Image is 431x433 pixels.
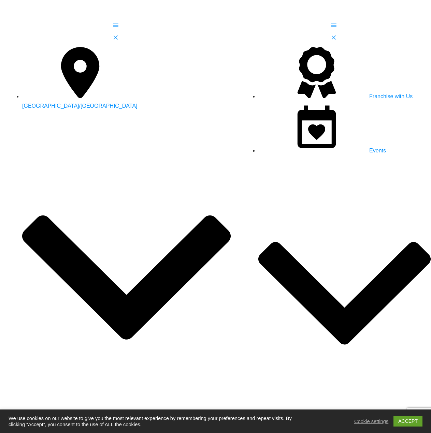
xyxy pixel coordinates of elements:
a: Events [258,148,431,432]
span: Events [369,148,386,153]
div: We use cookies on our website to give you the most relevant experience by remembering your prefer... [9,415,298,428]
span: Franchise with Us [369,93,413,99]
a: ACCEPT [393,416,422,427]
a: Cookie settings [354,418,388,424]
a: Franchise with Us [258,93,413,99]
span: [GEOGRAPHIC_DATA]/[GEOGRAPHIC_DATA] [22,103,138,109]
